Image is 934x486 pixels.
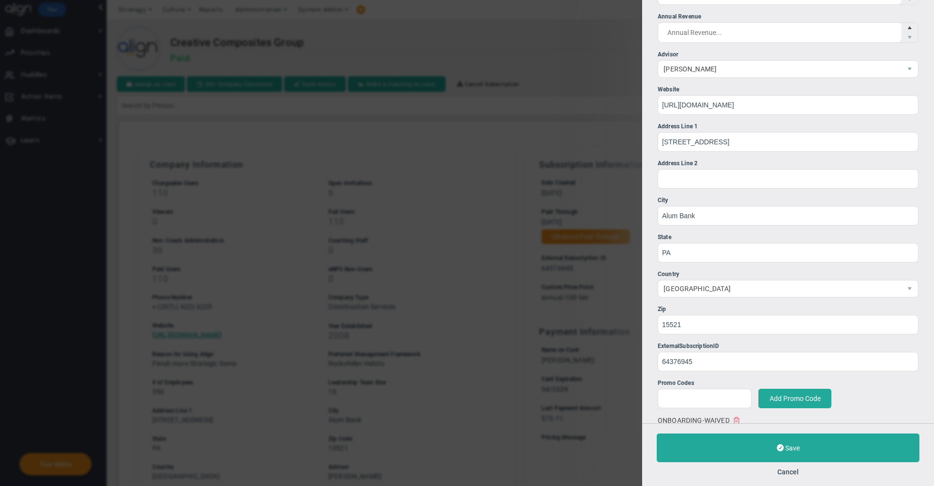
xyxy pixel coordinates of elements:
span: ONBOARDING-WAIVED [658,416,730,425]
input: Website [658,95,918,115]
span: select [901,280,918,297]
div: Annual Revenue [658,12,918,21]
span: Save [785,444,800,452]
span: [GEOGRAPHIC_DATA] [658,280,901,297]
div: Address Line 1 [658,122,918,131]
input: City [658,206,918,226]
div: Country [658,270,918,279]
input: Annual Revenue [658,23,901,42]
div: Address Line 2 [658,159,918,168]
input: Address Line 2 [658,169,918,189]
div: ExternalSubscriptionID [658,342,918,351]
input: Address Line 1 [658,132,918,152]
div: Promo Codes [658,379,918,388]
div: State [658,233,918,242]
input: State [658,243,918,262]
span: select [901,61,918,77]
button: Cancel [777,468,799,476]
div: Advisor [658,50,918,59]
button: Add Promo Code [758,389,831,408]
button: Save [657,434,919,462]
input: Zip [658,315,918,334]
div: City [658,196,918,205]
span: [PERSON_NAME] [658,61,901,77]
div: Zip [658,305,918,314]
div: Website [658,85,918,94]
span: Increase value [901,23,918,33]
span: Decrease value [901,33,918,42]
